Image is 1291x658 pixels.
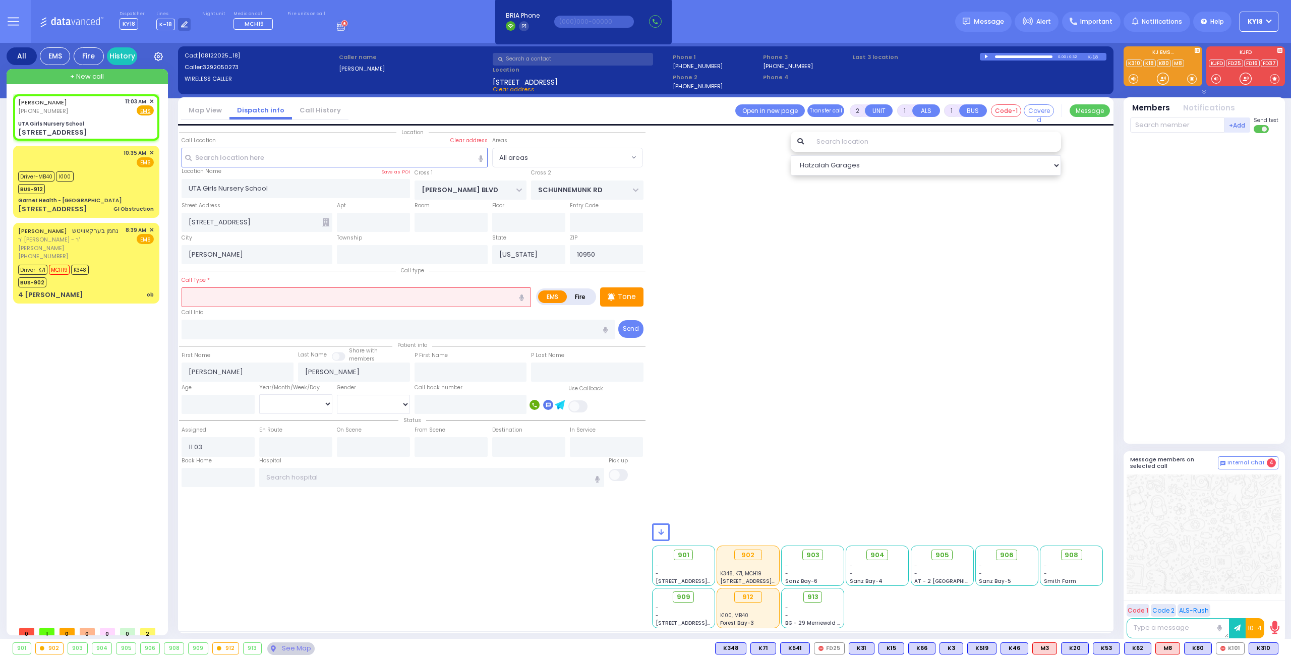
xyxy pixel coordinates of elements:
[182,309,203,317] label: Call Info
[492,234,506,242] label: State
[609,457,628,465] label: Pick up
[878,642,904,654] div: K15
[322,218,329,226] span: Other building occupants
[720,612,748,619] span: K100, MB40
[149,149,154,157] span: ✕
[147,291,154,298] div: ob
[785,577,817,585] span: Sanz Bay-6
[979,577,1011,585] span: Sanz Bay-5
[149,226,154,234] span: ✕
[140,628,155,635] span: 2
[570,426,596,434] label: In Service
[1248,17,1263,26] span: KY18
[182,202,220,210] label: Street Address
[850,570,853,577] span: -
[656,577,751,585] span: [STREET_ADDRESS][PERSON_NAME]
[1069,51,1078,63] div: 0:32
[1058,51,1067,63] div: 0.00
[940,642,963,654] div: K3
[18,184,45,194] span: BUS-912
[1206,50,1285,57] label: KJFD
[40,15,107,28] img: Logo
[125,98,146,105] span: 11:03 AM
[126,226,146,234] span: 8:39 AM
[337,384,356,392] label: Gender
[100,628,115,635] span: 0
[785,570,788,577] span: -
[734,591,762,603] div: 912
[780,642,810,654] div: K541
[182,148,488,167] input: Search location here
[149,97,154,106] span: ✕
[850,562,853,570] span: -
[538,290,567,303] label: EMS
[566,290,595,303] label: Fire
[398,416,426,424] span: Status
[415,426,445,434] label: From Scene
[415,351,448,360] label: P First Name
[392,341,432,349] span: Patient info
[13,643,31,654] div: 901
[1124,642,1151,654] div: BLS
[339,53,490,62] label: Caller name
[979,562,982,570] span: -
[818,646,824,651] img: red-radio-icon.svg
[1093,642,1120,654] div: K53
[618,291,636,302] p: Tone
[18,265,47,275] span: Driver-K71
[673,73,759,82] span: Phone 2
[156,11,191,17] label: Lines
[116,643,136,654] div: 905
[7,47,37,65] div: All
[1226,59,1243,67] a: FD25
[493,148,629,166] span: All areas
[780,642,810,654] div: BLS
[1036,17,1051,26] span: Alert
[40,47,70,65] div: EMS
[1024,104,1054,117] button: Covered
[912,104,940,117] button: ALS
[202,11,225,17] label: Night unit
[865,104,893,117] button: UNIT
[1001,642,1028,654] div: K46
[1216,642,1245,654] div: K101
[18,277,46,287] span: BUS-902
[908,642,935,654] div: K66
[298,351,327,359] label: Last Name
[1044,577,1076,585] span: Smith Farm
[492,148,643,167] span: All areas
[1220,646,1225,651] img: red-radio-icon.svg
[734,550,762,561] div: 902
[1061,642,1089,654] div: BLS
[182,167,221,175] label: Location Name
[959,104,987,117] button: BUS
[1130,456,1218,469] h5: Message members on selected call
[1240,12,1278,32] button: KY18
[182,276,210,284] label: Call Type *
[849,642,874,654] div: K31
[396,267,429,274] span: Call type
[182,234,192,242] label: City
[656,570,659,577] span: -
[1080,17,1112,26] span: Important
[1127,604,1149,617] button: Code 1
[18,171,54,182] span: Driver-MB40
[56,171,74,182] span: K100
[1132,102,1170,114] button: Members
[807,104,844,117] button: Transfer call
[18,120,84,128] div: UTA Girls Nursery School
[914,570,917,577] span: -
[18,290,83,300] div: 4 [PERSON_NAME]
[1172,59,1184,67] a: M8
[673,82,723,90] label: [PHONE_NUMBER]
[182,137,216,145] label: Call Location
[19,628,34,635] span: 0
[1065,550,1078,560] span: 908
[1143,59,1156,67] a: K18
[68,643,87,654] div: 903
[156,19,175,30] span: K-18
[203,63,239,71] span: 3292050273
[107,47,137,65] a: History
[785,612,788,619] span: -
[1254,124,1270,134] label: Turn off text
